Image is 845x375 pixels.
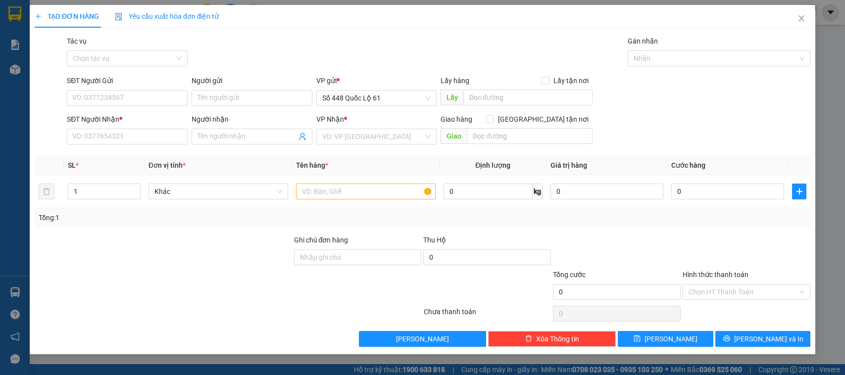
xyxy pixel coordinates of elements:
[322,91,431,105] span: Số 448 Quốc Lộ 61
[645,333,697,344] span: [PERSON_NAME]
[396,333,449,344] span: [PERSON_NAME]
[550,161,587,169] span: Giá trị hàng
[68,161,76,169] span: SL
[154,184,282,199] span: Khác
[115,13,123,21] img: icon
[475,161,510,169] span: Định lượng
[788,5,815,33] button: Close
[734,333,803,344] span: [PERSON_NAME] và In
[792,184,806,199] button: plus
[115,12,219,20] span: Yêu cầu xuất hóa đơn điện tử
[316,75,437,86] div: VP gửi
[296,161,328,169] span: Tên hàng
[723,335,730,343] span: printer
[39,184,54,199] button: delete
[192,114,312,125] div: Người nhận
[536,333,579,344] span: Xóa Thông tin
[294,236,348,244] label: Ghi chú đơn hàng
[294,249,422,265] input: Ghi chú đơn hàng
[359,331,487,347] button: [PERSON_NAME]
[441,115,472,123] span: Giao hàng
[296,184,436,199] input: VD: Bàn, Ghế
[488,331,616,347] button: deleteXóa Thông tin
[533,184,543,199] span: kg
[549,75,593,86] span: Lấy tận nơi
[316,115,344,123] span: VP Nhận
[441,90,463,105] span: Lấy
[683,271,748,279] label: Hình thức thanh toán
[441,77,469,85] span: Lấy hàng
[192,75,312,86] div: Người gửi
[467,128,593,144] input: Dọc đường
[553,271,586,279] span: Tổng cước
[715,331,810,347] button: printer[PERSON_NAME] và In
[618,331,713,347] button: save[PERSON_NAME]
[67,75,188,86] div: SĐT Người Gửi
[35,13,42,20] span: plus
[797,14,805,22] span: close
[550,184,663,199] input: 0
[39,212,327,223] div: Tổng: 1
[634,335,641,343] span: save
[149,161,186,169] span: Đơn vị tính
[35,12,99,20] span: TẠO ĐƠN HÀNG
[463,90,593,105] input: Dọc đường
[67,114,188,125] div: SĐT Người Nhận
[423,306,552,324] div: Chưa thanh toán
[793,187,806,195] span: plus
[671,161,705,169] span: Cước hàng
[628,37,658,45] label: Gán nhãn
[525,335,532,343] span: delete
[423,236,446,244] span: Thu Hộ
[441,128,467,144] span: Giao
[67,37,87,45] label: Tác vụ
[298,133,306,141] span: user-add
[494,114,593,125] span: [GEOGRAPHIC_DATA] tận nơi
